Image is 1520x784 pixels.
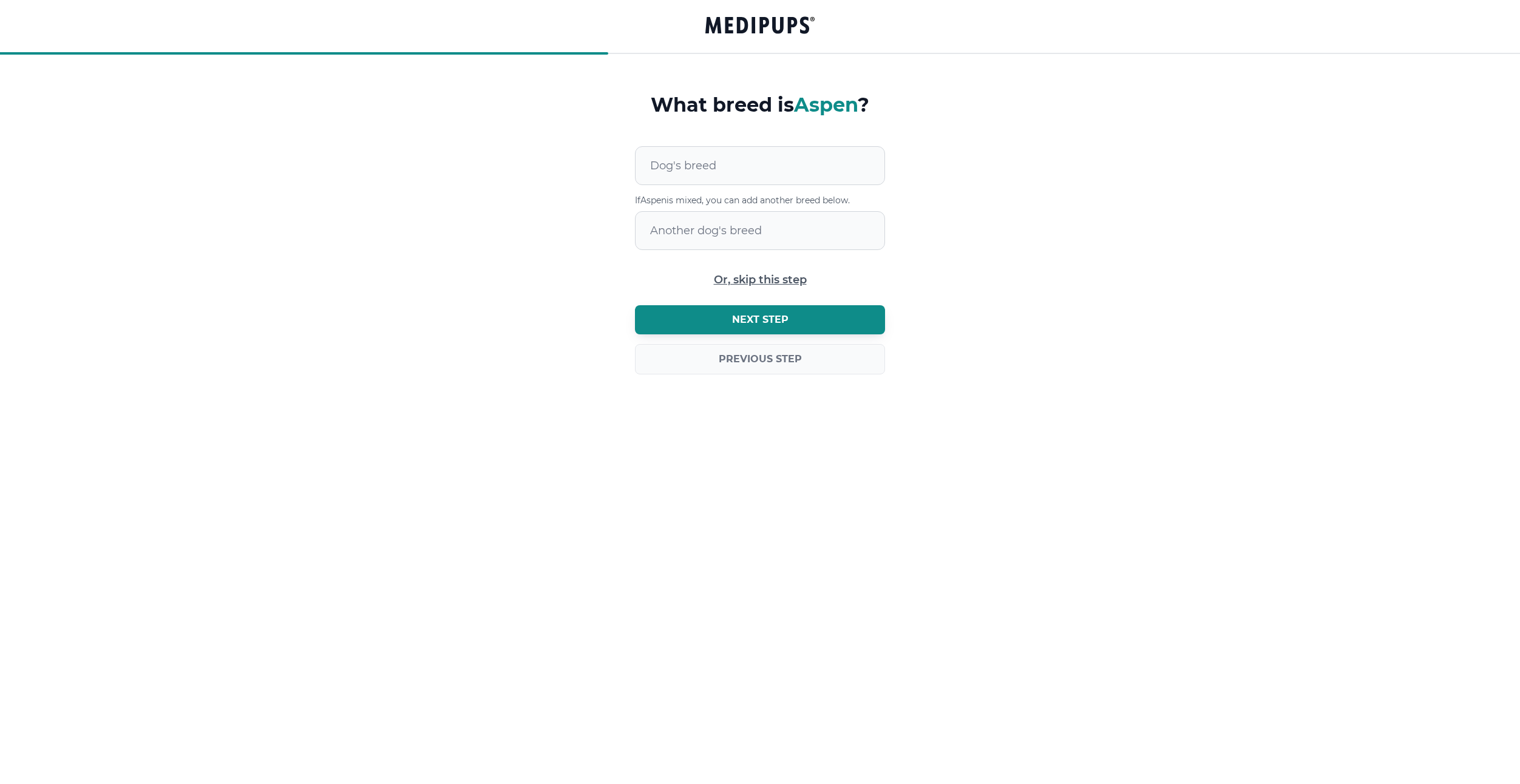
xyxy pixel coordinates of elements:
p: If Aspen is mixed, you can add another breed below. [635,195,850,206]
span: Previous step [719,353,802,365]
button: Or, skip this step [714,274,807,286]
button: Previous step [635,344,885,374]
span: Aspen [794,93,858,117]
button: Next step [635,305,885,334]
a: Groove [705,14,815,39]
span: Next step [732,314,789,326]
h3: What breed is ? [651,93,869,117]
